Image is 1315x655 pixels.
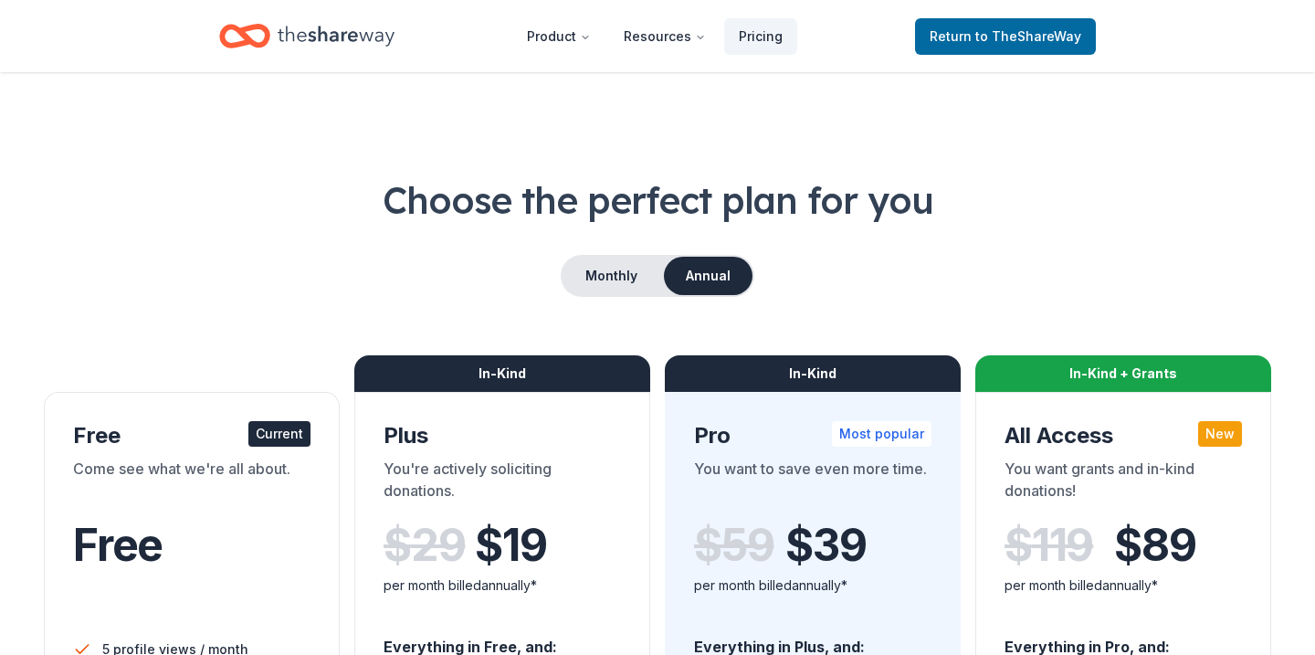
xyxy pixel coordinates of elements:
span: $ 39 [785,520,866,571]
nav: Main [512,15,797,58]
span: Free [73,518,163,572]
div: In-Kind [354,355,650,392]
div: You're actively soliciting donations. [384,458,621,509]
div: Pro [694,421,931,450]
span: $ 89 [1114,520,1195,571]
button: Resources [609,18,721,55]
a: Returnto TheShareWay [915,18,1096,55]
div: Current [248,421,310,447]
div: Most popular [832,421,931,447]
div: Free [73,421,310,450]
span: to TheShareWay [975,28,1081,44]
div: per month billed annually* [1005,575,1242,597]
div: In-Kind [665,355,961,392]
a: Home [219,15,394,58]
div: In-Kind + Grants [975,355,1271,392]
div: Come see what we're all about. [73,458,310,509]
div: Plus [384,421,621,450]
div: New [1198,421,1242,447]
span: $ 19 [475,520,546,571]
span: Return [930,26,1081,48]
button: Product [512,18,605,55]
div: You want to save even more time. [694,458,931,509]
div: per month billed annually* [694,575,931,597]
a: Pricing [724,18,797,55]
div: All Access [1005,421,1242,450]
h1: Choose the perfect plan for you [44,174,1271,226]
div: You want grants and in-kind donations! [1005,458,1242,509]
button: Monthly [563,257,660,295]
button: Annual [664,257,752,295]
div: per month billed annually* [384,575,621,597]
